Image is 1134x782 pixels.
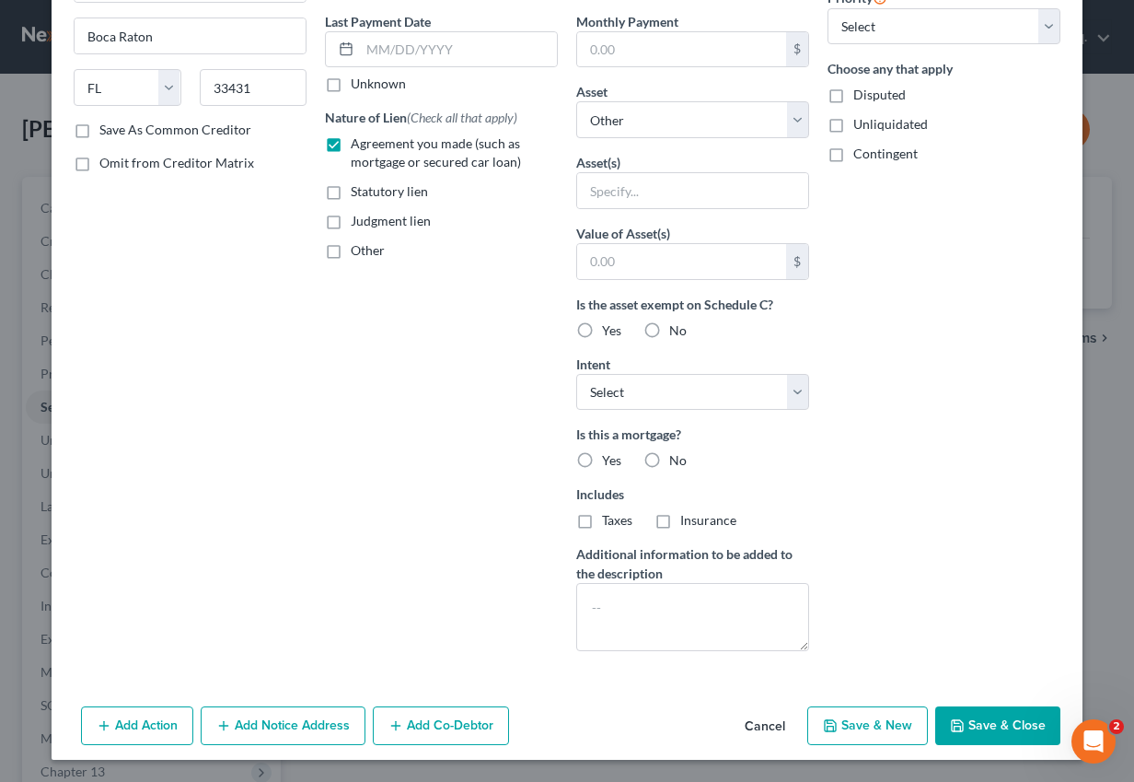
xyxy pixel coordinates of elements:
[351,242,385,258] span: Other
[577,173,808,208] input: Specify...
[576,544,809,583] label: Additional information to be added to the description
[576,12,678,31] label: Monthly Payment
[669,452,687,468] span: No
[407,110,517,125] span: (Check all that apply)
[81,706,193,745] button: Add Action
[577,244,786,279] input: 0.00
[680,512,736,528] span: Insurance
[669,322,687,338] span: No
[602,512,632,528] span: Taxes
[577,32,786,67] input: 0.00
[602,452,621,468] span: Yes
[373,706,509,745] button: Add Co-Debtor
[200,69,307,106] input: Enter zip...
[201,706,365,745] button: Add Notice Address
[807,706,928,745] button: Save & New
[325,12,431,31] label: Last Payment Date
[351,183,428,199] span: Statutory lien
[576,84,607,99] span: Asset
[351,213,431,228] span: Judgment lien
[786,244,808,279] div: $
[1109,719,1124,734] span: 2
[351,135,521,169] span: Agreement you made (such as mortgage or secured car loan)
[576,484,809,504] label: Includes
[827,59,1060,78] label: Choose any that apply
[853,146,918,161] span: Contingent
[576,153,620,172] label: Asset(s)
[99,155,254,170] span: Omit from Creditor Matrix
[853,116,928,132] span: Unliquidated
[576,295,809,314] label: Is the asset exempt on Schedule C?
[1071,719,1116,764] iframe: Intercom live chat
[576,425,809,444] label: Is this a mortgage?
[602,322,621,338] span: Yes
[935,706,1060,745] button: Save & Close
[351,75,406,93] label: Unknown
[730,708,800,745] button: Cancel
[576,224,670,243] label: Value of Asset(s)
[360,32,557,67] input: MM/DD/YYYY
[325,108,517,127] label: Nature of Lien
[786,32,808,67] div: $
[576,355,610,374] label: Intent
[75,18,306,53] input: Enter city...
[853,87,906,102] span: Disputed
[99,121,251,139] label: Save As Common Creditor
